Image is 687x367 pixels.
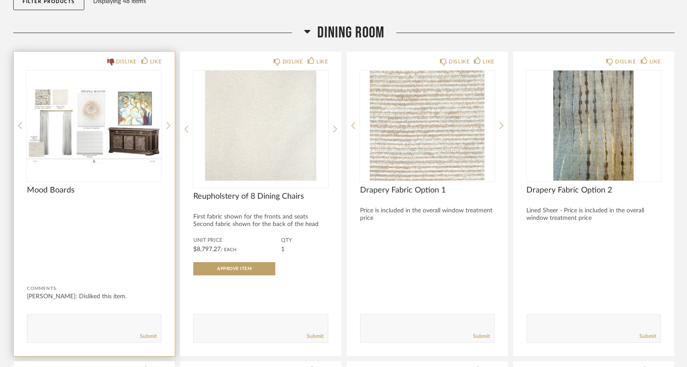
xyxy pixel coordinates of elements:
[360,70,495,181] img: undefined
[140,333,157,340] a: Submit
[615,57,636,66] div: DISLIKE
[526,207,661,222] div: Lined Sheer - Price is included in the overall window treatment price
[649,57,661,66] div: LIKE
[317,23,384,42] span: Dining Room
[193,262,275,275] button: Approve Item
[221,248,237,252] span: / Each
[639,333,656,340] a: Submit
[193,70,328,181] img: undefined
[27,284,161,293] div: Comments:
[473,333,490,340] a: Submit
[27,185,161,195] span: Mood Boards
[316,57,328,66] div: LIKE
[360,185,495,195] span: Drapery Fabric Option 1
[27,70,161,181] img: undefined
[193,70,328,181] div: 0
[526,185,661,195] span: Drapery Fabric Option 2
[360,207,495,222] div: Price is included in the overall window treatment price
[307,333,323,340] a: Submit
[27,292,161,301] div: [PERSON_NAME]: Disliked this item.
[281,246,285,252] span: 1
[150,57,161,66] div: LIKE
[193,192,328,201] span: Reupholstery of 8 Dining Chairs
[449,57,469,66] div: DISLIKE
[116,57,137,66] div: DISLIKE
[217,267,252,271] span: Approve Item
[483,57,494,66] div: LIKE
[526,70,661,181] img: undefined
[193,213,328,236] div: First fabric shown for the fronts and seats Second fabric shown for the back of the head chairs a...
[281,237,328,244] span: QTY
[282,57,303,66] div: DISLIKE
[193,246,221,252] span: $8,797.27
[193,237,281,244] span: Unit Price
